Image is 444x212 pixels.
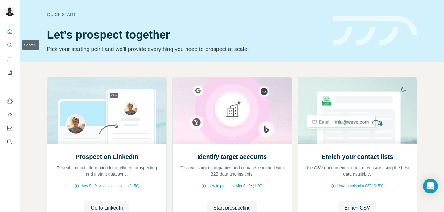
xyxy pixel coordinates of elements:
h2: Prospect on LinkedIn [76,152,138,161]
p: Pick your starting point and we’ll provide everything you need to prospect at scale. [47,45,326,53]
h1: Let’s prospect together [47,29,326,41]
span: Enrich CSV [344,204,370,212]
button: Enrich CSV [5,53,15,64]
img: Enrich your contact lists [298,77,417,144]
img: Identify target accounts [172,77,292,144]
button: Dashboard [5,123,15,134]
img: Prospect on LinkedIn [47,77,167,144]
span: Start prospecting [213,204,251,212]
h2: Identify target accounts [197,152,267,161]
div: Quick start [47,11,326,18]
button: Feedback [5,136,15,147]
p: Use CSV enrichment to confirm you are using the best data available. [304,165,411,177]
img: banner [333,16,417,46]
button: Search [5,40,15,51]
button: Use Surfe API [5,109,15,120]
span: How to upload a CSV (2:59) [337,183,383,189]
button: My lists [5,67,15,78]
span: How Surfe works on LinkedIn (1:58) [80,183,139,189]
h2: Enrich your contact lists [321,152,393,161]
p: Reveal contact information for intelligent prospecting and instant data sync. [54,165,160,177]
span: How to prospect with Surfe (1:30) [208,183,262,189]
span: Go to LinkedIn [91,204,123,212]
p: Discover target companies and contacts enriched with B2B data and insights. [179,165,286,177]
div: Open Intercom Messenger [423,179,438,193]
button: Use Surfe on LinkedIn [5,95,15,107]
img: Avatar [5,6,15,16]
button: Quick start [5,26,15,37]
